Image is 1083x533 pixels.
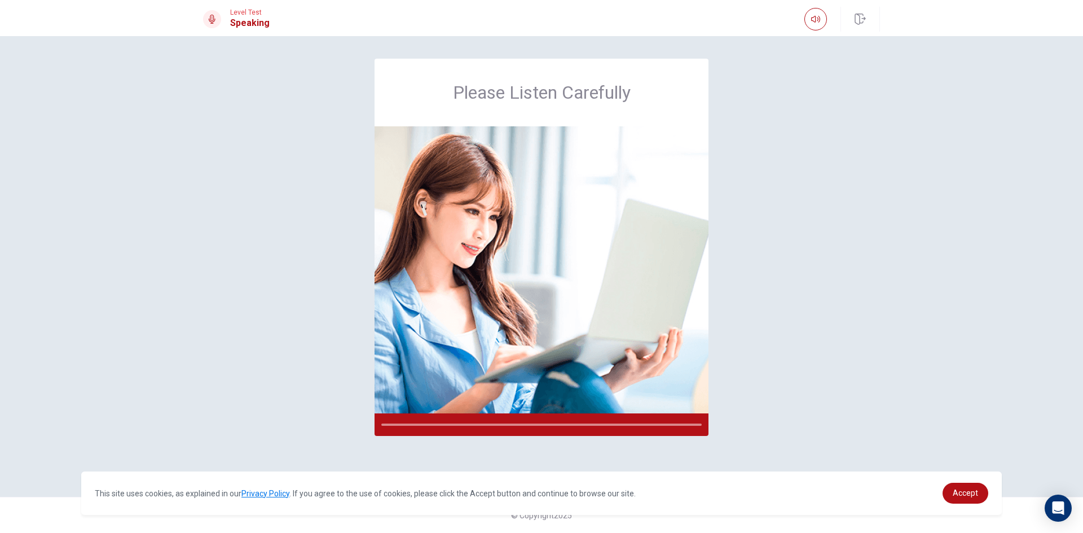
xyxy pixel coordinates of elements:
[953,488,978,497] span: Accept
[230,8,270,16] span: Level Test
[95,489,636,498] span: This site uses cookies, as explained in our . If you agree to the use of cookies, please click th...
[375,126,708,413] img: listen carefully
[511,511,572,520] span: © Copyright 2025
[241,489,289,498] a: Privacy Policy
[230,16,270,30] h1: Speaking
[81,472,1002,515] div: cookieconsent
[453,81,631,104] span: Please Listen Carefully
[1045,495,1072,522] div: Open Intercom Messenger
[943,483,988,504] a: dismiss cookie message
